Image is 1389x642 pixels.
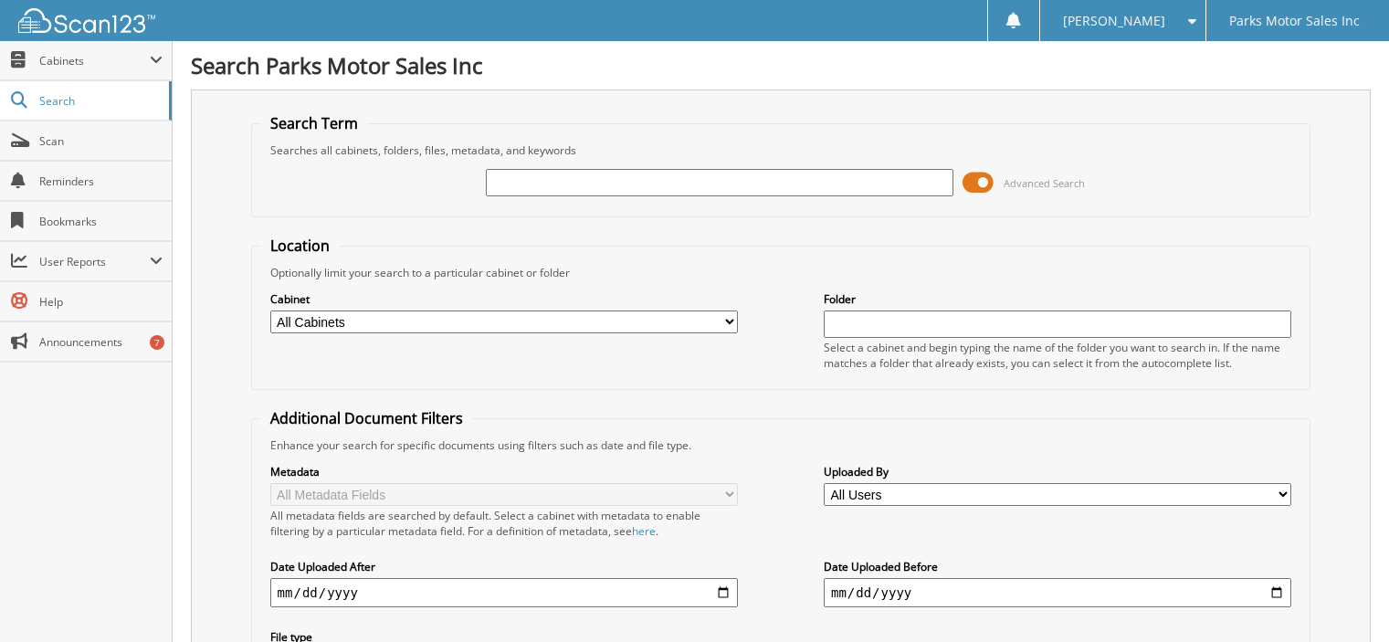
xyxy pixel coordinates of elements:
[1229,16,1360,26] span: Parks Motor Sales Inc
[270,464,738,479] label: Metadata
[261,265,1301,280] div: Optionally limit your search to a particular cabinet or folder
[191,50,1371,80] h1: Search Parks Motor Sales Inc
[824,291,1291,307] label: Folder
[39,214,163,229] span: Bookmarks
[270,291,738,307] label: Cabinet
[1063,16,1165,26] span: [PERSON_NAME]
[824,559,1291,574] label: Date Uploaded Before
[39,93,160,109] span: Search
[39,174,163,189] span: Reminders
[824,340,1291,371] div: Select a cabinet and begin typing the name of the folder you want to search in. If the name match...
[261,408,472,428] legend: Additional Document Filters
[39,294,163,310] span: Help
[270,508,738,539] div: All metadata fields are searched by default. Select a cabinet with metadata to enable filtering b...
[270,559,738,574] label: Date Uploaded After
[1004,176,1085,190] span: Advanced Search
[39,133,163,149] span: Scan
[632,523,656,539] a: here
[150,335,164,350] div: 7
[261,142,1301,158] div: Searches all cabinets, folders, files, metadata, and keywords
[261,113,367,133] legend: Search Term
[824,464,1291,479] label: Uploaded By
[824,578,1291,607] input: end
[261,437,1301,453] div: Enhance your search for specific documents using filters such as date and file type.
[261,236,339,256] legend: Location
[18,8,155,33] img: scan123-logo-white.svg
[270,578,738,607] input: start
[39,53,150,68] span: Cabinets
[39,254,150,269] span: User Reports
[39,334,163,350] span: Announcements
